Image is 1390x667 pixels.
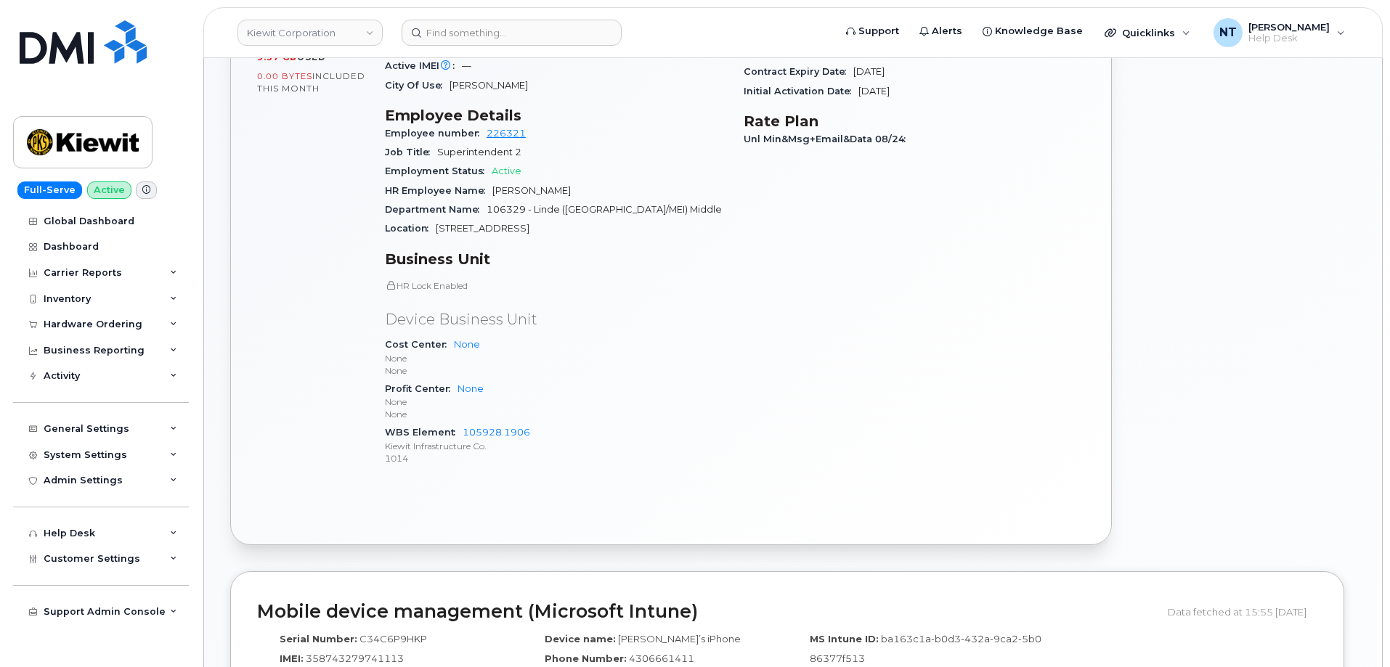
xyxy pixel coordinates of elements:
h2: Mobile device management (Microsoft Intune) [257,602,1157,622]
span: Alerts [932,24,962,38]
div: Nicholas Taylor [1203,18,1355,47]
span: 4306661411 [629,652,694,664]
span: [PERSON_NAME] [492,185,571,196]
span: Quicklinks [1122,27,1175,38]
span: [PERSON_NAME] [1248,21,1330,33]
span: Location [385,223,436,234]
span: NT [1219,24,1237,41]
p: None [385,396,726,408]
p: None [385,364,726,377]
h3: Employee Details [385,107,726,124]
span: Department Name [385,204,487,215]
label: IMEI: [280,652,304,666]
h3: Rate Plan [744,112,1085,130]
label: Serial Number: [280,632,357,646]
span: [STREET_ADDRESS] [436,223,529,234]
span: used [297,52,326,62]
a: Knowledge Base [972,17,1093,46]
span: Cost Center [385,339,454,350]
span: Knowledge Base [995,24,1083,38]
a: None [454,339,480,350]
span: Employment Status [385,165,492,176]
span: Superintendent 2 [437,147,521,157]
p: None [385,352,726,364]
span: 106329 - Linde ([GEOGRAPHIC_DATA]/MEI) Middle [487,204,722,215]
span: — [462,60,471,71]
span: [PERSON_NAME]’s iPhone [618,633,741,645]
span: Active [492,165,521,176]
p: 1014 [385,452,726,465]
span: [DATE] [853,66,885,77]
a: Kiewit Corporation [237,20,383,46]
div: Quicklinks [1094,18,1200,47]
a: Support [836,17,909,46]
label: Device name: [545,632,616,646]
span: HR Employee Name [385,185,492,196]
a: Alerts [909,17,972,46]
span: Initial Activation Date [744,86,858,97]
span: Support [858,24,899,38]
p: HR Lock Enabled [385,279,726,292]
span: Job Title [385,147,437,157]
span: Active IMEI [385,60,462,71]
a: None [458,383,484,394]
span: WBS Element [385,427,463,438]
span: C34C6P9HKP [359,633,427,645]
span: 358743279741113 [306,652,404,664]
h3: Business Unit [385,250,726,268]
p: Device Business Unit [385,309,726,330]
span: Unl Min&Msg+Email&Data 08/24 [744,134,913,144]
p: None [385,408,726,420]
span: Employee number [385,128,487,139]
span: 0.00 Bytes [257,71,312,81]
div: Data fetched at 15:55 [DATE] [1168,598,1317,626]
label: MS Intune ID: [810,632,879,646]
span: [PERSON_NAME] [450,80,528,91]
label: Phone Number: [545,652,627,666]
span: Profit Center [385,383,458,394]
span: City Of Use [385,80,450,91]
iframe: Messenger Launcher [1327,604,1379,656]
input: Find something... [402,20,622,46]
a: 226321 [487,128,526,139]
span: [DATE] [858,86,890,97]
a: 105928.1906 [463,427,530,438]
span: 9.57 GB [257,52,297,62]
span: ba163c1a-b0d3-432a-9ca2-5b086377f513 [810,633,1041,664]
span: Contract Expiry Date [744,66,853,77]
p: Kiewit Infrastructure Co. [385,440,726,452]
span: Help Desk [1248,33,1330,44]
